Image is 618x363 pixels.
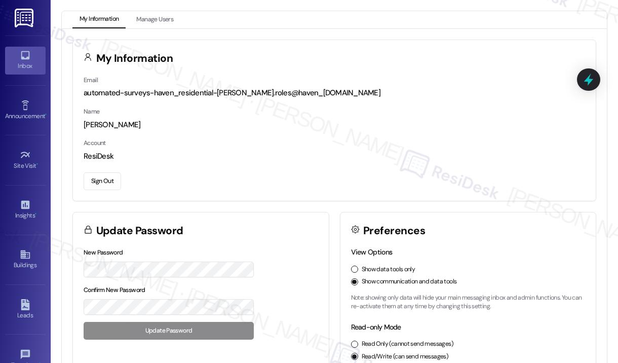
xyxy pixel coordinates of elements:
[96,53,173,64] h3: My Information
[362,352,449,361] label: Read/Write (can send messages)
[45,111,47,118] span: •
[362,265,415,274] label: Show data tools only
[15,9,35,27] img: ResiDesk Logo
[351,294,586,311] p: Note: showing only data will hide your main messaging inbox and admin functions. You can re-activ...
[5,246,46,273] a: Buildings
[362,277,457,286] label: Show communication and data tools
[351,322,401,332] label: Read-only Mode
[35,210,36,217] span: •
[5,47,46,74] a: Inbox
[72,11,126,28] button: My Information
[129,11,180,28] button: Manage Users
[351,247,393,257] label: View Options
[84,151,585,162] div: ResiDesk
[84,248,123,257] label: New Password
[5,147,46,174] a: Site Visit •
[84,107,100,116] label: Name
[84,76,98,84] label: Email
[96,226,183,236] h3: Update Password
[362,340,453,349] label: Read Only (cannot send messages)
[84,120,585,130] div: [PERSON_NAME]
[363,226,425,236] h3: Preferences
[84,88,585,98] div: automated-surveys-haven_residential-[PERSON_NAME].roles@haven_[DOMAIN_NAME]
[5,296,46,323] a: Leads
[84,172,121,190] button: Sign Out
[84,139,106,147] label: Account
[36,161,38,168] span: •
[84,286,145,294] label: Confirm New Password
[5,196,46,224] a: Insights •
